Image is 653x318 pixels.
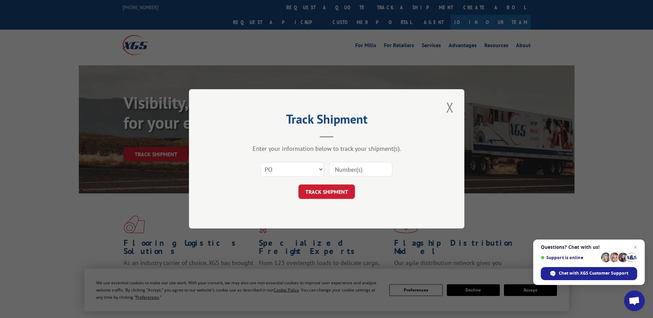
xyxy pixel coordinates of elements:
[541,244,637,250] span: Questions? Chat with us!
[541,267,637,280] span: Chat with XGS Customer Support
[624,290,645,311] a: Open chat
[559,270,628,276] span: Chat with XGS Customer Support
[329,162,392,177] input: Number(s)
[298,185,355,199] button: TRACK SHIPMENT
[223,114,430,127] h2: Track Shipment
[541,255,599,260] span: Support is online
[223,145,430,153] div: Enter your information below to track your shipment(s).
[444,98,456,117] button: Close modal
